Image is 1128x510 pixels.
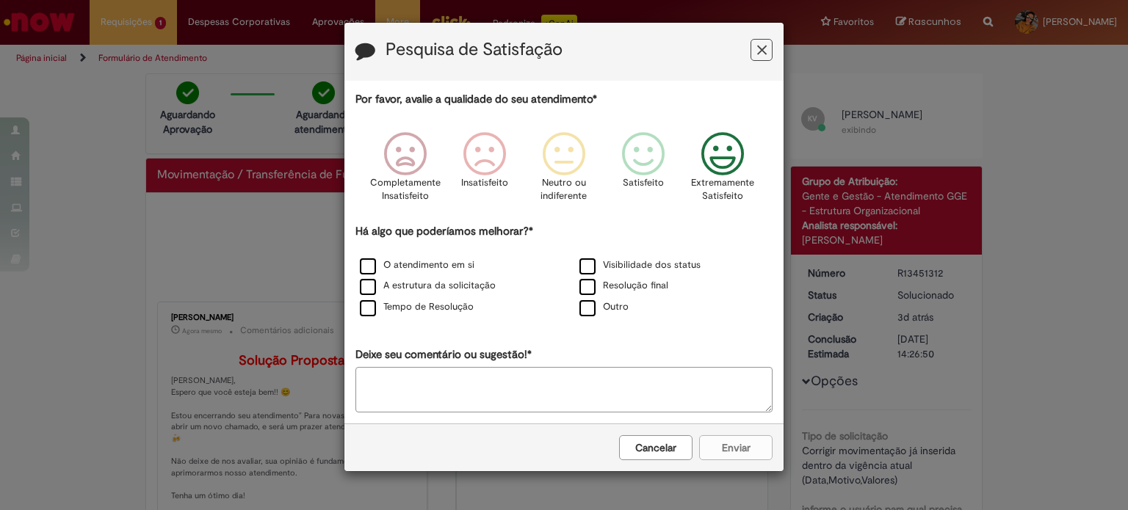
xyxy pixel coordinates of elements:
[579,279,668,293] label: Resolução final
[370,176,441,203] p: Completamente Insatisfeito
[360,258,474,272] label: O atendimento em si
[355,92,597,107] label: Por favor, avalie a qualidade do seu atendimento*
[623,176,664,190] p: Satisfeito
[538,176,590,203] p: Neutro ou indiferente
[447,121,522,222] div: Insatisfeito
[355,347,532,363] label: Deixe seu comentário ou sugestão!*
[691,176,754,203] p: Extremamente Satisfeito
[619,435,693,460] button: Cancelar
[606,121,681,222] div: Satisfeito
[367,121,442,222] div: Completamente Insatisfeito
[355,224,773,318] div: Há algo que poderíamos melhorar?*
[579,258,701,272] label: Visibilidade dos status
[386,40,563,59] label: Pesquisa de Satisfação
[685,121,760,222] div: Extremamente Satisfeito
[360,300,474,314] label: Tempo de Resolução
[461,176,508,190] p: Insatisfeito
[579,300,629,314] label: Outro
[360,279,496,293] label: A estrutura da solicitação
[527,121,601,222] div: Neutro ou indiferente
